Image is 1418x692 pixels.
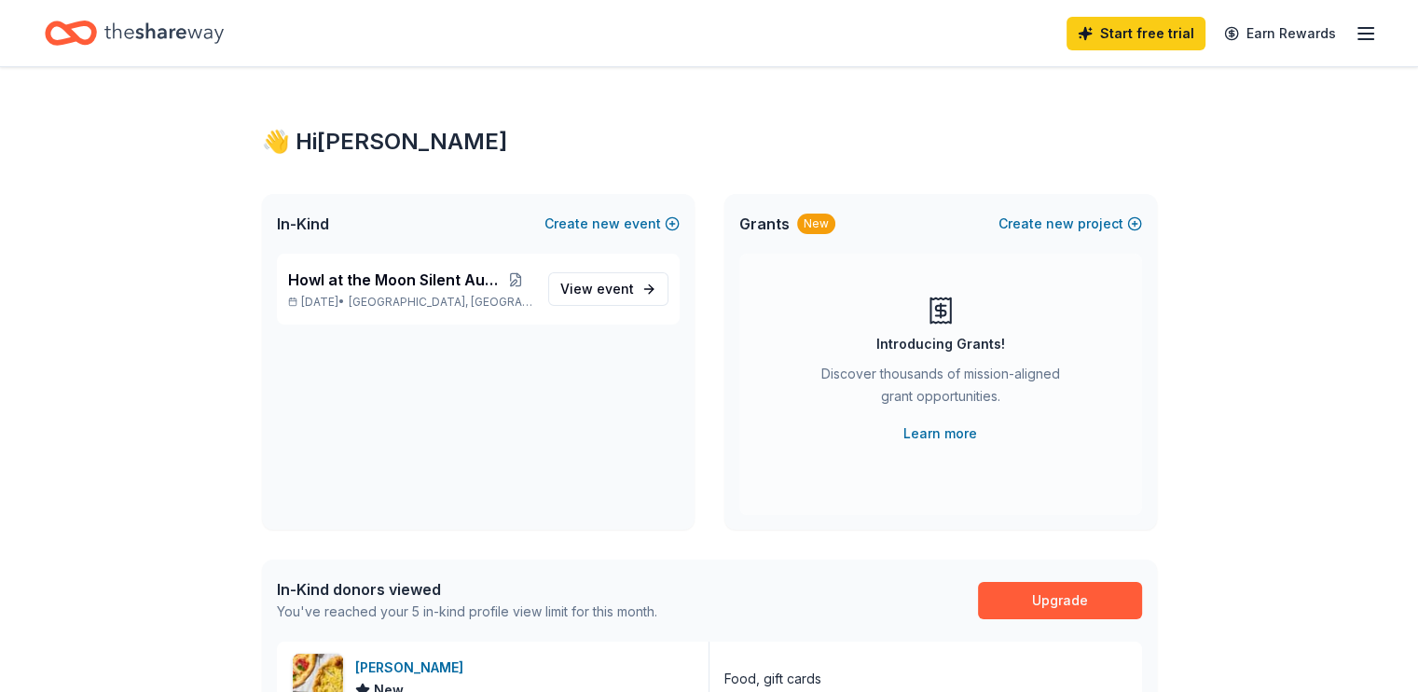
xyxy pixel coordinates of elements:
span: Howl at the Moon Silent Auction [288,269,500,291]
div: Introducing Grants! [876,333,1005,355]
span: event [597,281,634,297]
button: Createnewevent [544,213,680,235]
span: In-Kind [277,213,329,235]
a: Home [45,11,224,55]
button: Createnewproject [998,213,1142,235]
span: Grants [739,213,790,235]
div: New [797,214,835,234]
div: You've reached your 5 in-kind profile view limit for this month. [277,601,657,623]
div: Food, gift cards [724,668,821,690]
a: Learn more [903,422,977,445]
a: Upgrade [978,582,1142,619]
a: Earn Rewards [1213,17,1347,50]
div: [PERSON_NAME] [355,657,471,679]
a: View event [548,272,668,306]
div: Discover thousands of mission-aligned grant opportunities. [814,363,1067,415]
span: new [592,213,620,235]
div: In-Kind donors viewed [277,578,657,601]
a: Start free trial [1067,17,1205,50]
span: [GEOGRAPHIC_DATA], [GEOGRAPHIC_DATA] [349,295,532,310]
span: View [560,278,634,300]
span: new [1046,213,1074,235]
div: 👋 Hi [PERSON_NAME] [262,127,1157,157]
p: [DATE] • [288,295,533,310]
